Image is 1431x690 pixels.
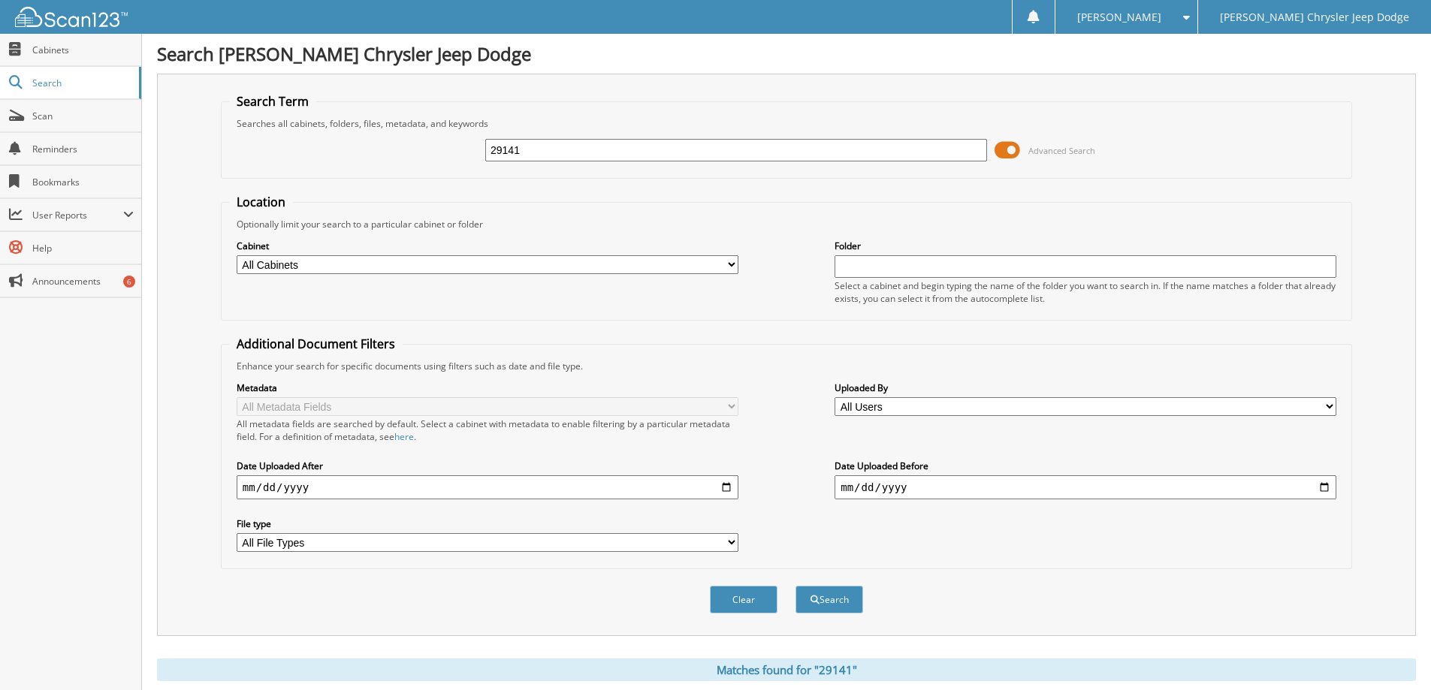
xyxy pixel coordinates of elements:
[835,240,1336,252] label: Folder
[1077,13,1161,22] span: [PERSON_NAME]
[394,430,414,443] a: here
[32,176,134,188] span: Bookmarks
[237,381,738,394] label: Metadata
[835,459,1336,472] label: Date Uploaded Before
[229,117,1344,130] div: Searches all cabinets, folders, files, metadata, and keywords
[796,586,863,613] button: Search
[237,517,738,530] label: File type
[237,459,738,472] label: Date Uploaded After
[229,93,316,110] legend: Search Term
[32,44,134,56] span: Cabinets
[157,658,1416,681] div: Matches found for "29141"
[229,336,403,352] legend: Additional Document Filters
[32,110,134,122] span: Scan
[123,276,135,288] div: 6
[835,381,1336,394] label: Uploaded By
[710,586,777,613] button: Clear
[32,275,134,288] span: Announcements
[157,41,1416,66] h1: Search [PERSON_NAME] Chrysler Jeep Dodge
[15,7,128,27] img: scan123-logo-white.svg
[835,475,1336,499] input: end
[237,475,738,499] input: start
[1028,145,1095,156] span: Advanced Search
[237,417,738,443] div: All metadata fields are searched by default. Select a cabinet with metadata to enable filtering b...
[32,242,134,255] span: Help
[1220,13,1409,22] span: [PERSON_NAME] Chrysler Jeep Dodge
[32,209,123,221] span: User Reports
[229,194,293,210] legend: Location
[229,360,1344,372] div: Enhance your search for specific documents using filters such as date and file type.
[229,218,1344,231] div: Optionally limit your search to a particular cabinet or folder
[32,77,131,89] span: Search
[835,279,1336,305] div: Select a cabinet and begin typing the name of the folder you want to search in. If the name match...
[237,240,738,252] label: Cabinet
[32,143,134,155] span: Reminders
